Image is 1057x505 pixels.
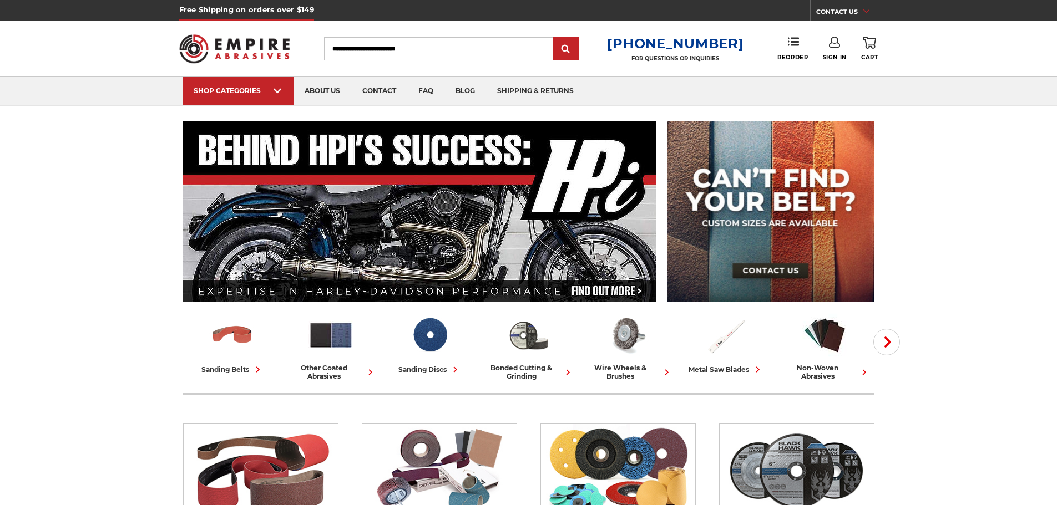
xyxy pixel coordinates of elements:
a: bonded cutting & grinding [484,312,574,380]
a: Reorder [777,37,808,60]
button: Next [873,329,900,355]
div: sanding discs [398,364,461,375]
div: other coated abrasives [286,364,376,380]
a: Cart [861,37,878,61]
div: bonded cutting & grinding [484,364,574,380]
div: SHOP CATEGORIES [194,86,282,95]
div: wire wheels & brushes [583,364,672,380]
img: Sanding Discs [407,312,453,358]
a: sanding belts [188,312,277,375]
a: wire wheels & brushes [583,312,672,380]
a: CONTACT US [816,6,878,21]
img: Bonded Cutting & Grinding [505,312,552,358]
a: blog [444,77,486,105]
span: Cart [861,54,878,61]
input: Submit [555,38,577,60]
div: non-woven abrasives [780,364,870,380]
img: Banner for an interview featuring Horsepower Inc who makes Harley performance upgrades featured o... [183,121,656,302]
img: Sanding Belts [209,312,255,358]
a: about us [294,77,351,105]
p: FOR QUESTIONS OR INQUIRIES [607,55,744,62]
a: sanding discs [385,312,475,375]
a: non-woven abrasives [780,312,870,380]
img: Empire Abrasives [179,27,290,70]
img: Wire Wheels & Brushes [604,312,650,358]
div: metal saw blades [689,364,763,375]
span: Reorder [777,54,808,61]
img: Other Coated Abrasives [308,312,354,358]
img: Non-woven Abrasives [802,312,848,358]
a: faq [407,77,444,105]
div: sanding belts [201,364,264,375]
a: contact [351,77,407,105]
span: Sign In [823,54,847,61]
img: Metal Saw Blades [703,312,749,358]
a: other coated abrasives [286,312,376,380]
a: metal saw blades [681,312,771,375]
a: [PHONE_NUMBER] [607,35,744,52]
img: promo banner for custom belts. [667,121,874,302]
a: shipping & returns [486,77,585,105]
